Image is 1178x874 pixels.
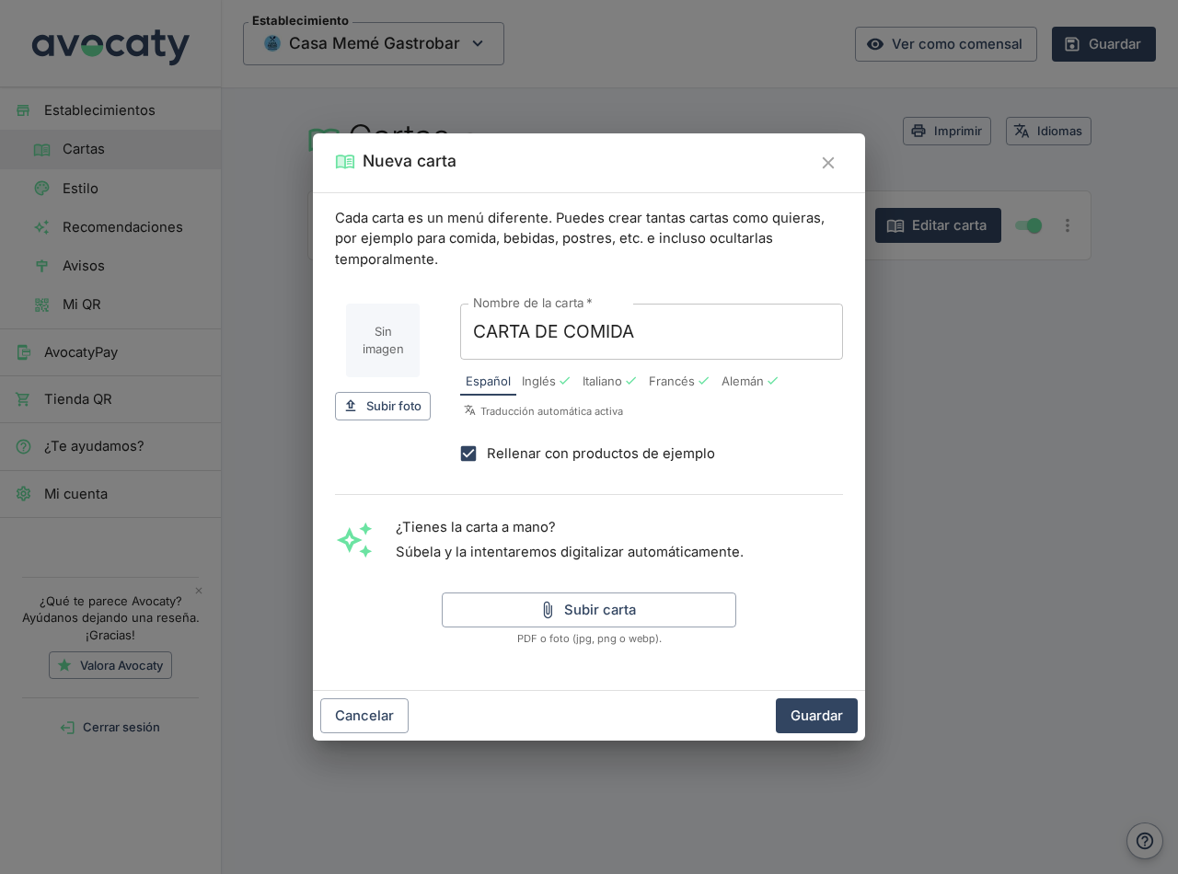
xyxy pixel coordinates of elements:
[697,374,710,387] div: Con traducción automática
[464,403,843,420] p: Traducción automática activa
[396,542,744,562] p: Súbela y la intentaremos digitalizar automáticamente.
[776,698,858,733] button: Guardar
[473,294,593,312] label: Nombre de la carta
[722,373,764,391] span: Alemán
[624,374,638,387] div: Con traducción automática
[464,404,477,417] svg: Símbolo de traducciones
[522,373,556,391] span: Inglés
[363,148,456,174] h2: Nueva carta
[487,443,715,464] span: Rellenar con productos de ejemplo
[320,698,409,733] button: Cancelar
[583,373,622,391] span: Italiano
[814,148,843,178] button: Cerrar
[558,374,572,387] div: Con traducción automática
[766,374,780,387] div: Con traducción automática
[396,517,744,537] p: ¿Tienes la carta a mano?
[466,373,511,391] span: Español
[366,396,422,417] span: Subir foto
[442,592,736,627] button: Subir carta
[335,392,431,420] button: Subir foto
[335,208,843,270] p: Cada carta es un menú diferente. Puedes crear tantas cartas como quieras, por ejemplo para comida...
[649,373,695,391] span: Francés
[442,631,736,647] span: PDF o foto (jpg, png o webp).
